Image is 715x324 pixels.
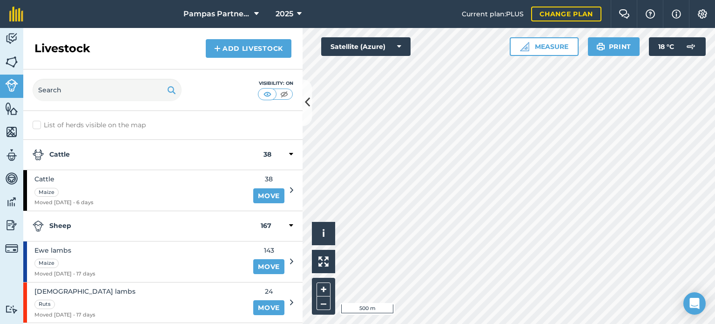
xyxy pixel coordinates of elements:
[253,259,284,274] a: Move
[672,8,681,20] img: svg+xml;base64,PHN2ZyB4bWxucz0iaHR0cDovL3d3dy53My5vcmcvMjAwMC9zdmciIHdpZHRoPSIxNyIgaGVpZ2h0PSIxNy...
[312,222,335,245] button: i
[33,79,182,101] input: Search
[5,102,18,116] img: svg+xml;base64,PHN2ZyB4bWxucz0iaHR0cDovL3d3dy53My5vcmcvMjAwMC9zdmciIHdpZHRoPSI1NiIgaGVpZ2h0PSI2MC...
[34,174,94,184] span: Cattle
[34,199,94,207] span: Moved [DATE] - 6 days
[5,218,18,232] img: svg+xml;base64,PD94bWwgdmVyc2lvbj0iMS4wIiBlbmNvZGluZz0idXRmLTgiPz4KPCEtLSBHZW5lcmF0b3I6IEFkb2JlIE...
[317,283,331,296] button: +
[520,42,529,51] img: Ruler icon
[33,149,263,160] strong: Cattle
[34,188,59,197] div: Maize
[619,9,630,19] img: Two speech bubbles overlapping with the left bubble in the forefront
[683,292,706,315] div: Open Intercom Messenger
[510,37,579,56] button: Measure
[23,241,248,282] a: Ewe lambsMaizeMoved [DATE] - 17 days
[5,55,18,69] img: svg+xml;base64,PHN2ZyB4bWxucz0iaHR0cDovL3d3dy53My5vcmcvMjAwMC9zdmciIHdpZHRoPSI1NiIgaGVpZ2h0PSI2MC...
[253,300,284,315] a: Move
[33,120,293,130] label: List of herds visible on the map
[9,7,23,21] img: fieldmargin Logo
[5,79,18,92] img: svg+xml;base64,PD94bWwgdmVyc2lvbj0iMS4wIiBlbmNvZGluZz0idXRmLTgiPz4KPCEtLSBHZW5lcmF0b3I6IEFkb2JlIE...
[33,149,44,160] img: svg+xml;base64,PD94bWwgdmVyc2lvbj0iMS4wIiBlbmNvZGluZz0idXRmLTgiPz4KPCEtLSBHZW5lcmF0b3I6IEFkb2JlIE...
[5,125,18,139] img: svg+xml;base64,PHN2ZyB4bWxucz0iaHR0cDovL3d3dy53My5vcmcvMjAwMC9zdmciIHdpZHRoPSI1NiIgaGVpZ2h0PSI2MC...
[5,242,18,255] img: svg+xml;base64,PD94bWwgdmVyc2lvbj0iMS4wIiBlbmNvZGluZz0idXRmLTgiPz4KPCEtLSBHZW5lcmF0b3I6IEFkb2JlIE...
[5,305,18,314] img: svg+xml;base64,PD94bWwgdmVyc2lvbj0iMS4wIiBlbmNvZGluZz0idXRmLTgiPz4KPCEtLSBHZW5lcmF0b3I6IEFkb2JlIE...
[261,221,271,232] strong: 167
[33,221,261,232] strong: Sheep
[321,37,411,56] button: Satellite (Azure)
[23,170,248,211] a: CattleMaizeMoved [DATE] - 6 days
[34,41,90,56] h2: Livestock
[167,84,176,96] img: svg+xml;base64,PHN2ZyB4bWxucz0iaHR0cDovL3d3dy53My5vcmcvMjAwMC9zdmciIHdpZHRoPSIxOSIgaGVpZ2h0PSIyNC...
[34,259,59,268] div: Maize
[588,37,640,56] button: Print
[5,148,18,162] img: svg+xml;base64,PD94bWwgdmVyc2lvbj0iMS4wIiBlbmNvZGluZz0idXRmLTgiPz4KPCEtLSBHZW5lcmF0b3I6IEFkb2JlIE...
[34,270,95,278] span: Moved [DATE] - 17 days
[462,9,524,19] span: Current plan : PLUS
[262,90,273,99] img: svg+xml;base64,PHN2ZyB4bWxucz0iaHR0cDovL3d3dy53My5vcmcvMjAwMC9zdmciIHdpZHRoPSI1MCIgaGVpZ2h0PSI0MC...
[317,296,331,310] button: –
[5,195,18,209] img: svg+xml;base64,PD94bWwgdmVyc2lvbj0iMS4wIiBlbmNvZGluZz0idXRmLTgiPz4KPCEtLSBHZW5lcmF0b3I6IEFkb2JlIE...
[318,256,329,267] img: Four arrows, one pointing top left, one top right, one bottom right and the last bottom left
[5,32,18,46] img: svg+xml;base64,PD94bWwgdmVyc2lvbj0iMS4wIiBlbmNvZGluZz0idXRmLTgiPz4KPCEtLSBHZW5lcmF0b3I6IEFkb2JlIE...
[596,41,605,52] img: svg+xml;base64,PHN2ZyB4bWxucz0iaHR0cDovL3d3dy53My5vcmcvMjAwMC9zdmciIHdpZHRoPSIxOSIgaGVpZ2h0PSIyNC...
[697,9,708,19] img: A cog icon
[531,7,601,21] a: Change plan
[645,9,656,19] img: A question mark icon
[253,174,284,184] span: 38
[34,311,135,319] span: Moved [DATE] - 17 days
[206,39,291,58] a: Add Livestock
[658,37,674,56] span: 18 ° C
[23,283,248,323] a: [DEMOGRAPHIC_DATA] lambsRutsMoved [DATE] - 17 days
[681,37,700,56] img: svg+xml;base64,PD94bWwgdmVyc2lvbj0iMS4wIiBlbmNvZGluZz0idXRmLTgiPz4KPCEtLSBHZW5lcmF0b3I6IEFkb2JlIE...
[5,172,18,186] img: svg+xml;base64,PD94bWwgdmVyc2lvbj0iMS4wIiBlbmNvZGluZz0idXRmLTgiPz4KPCEtLSBHZW5lcmF0b3I6IEFkb2JlIE...
[253,286,284,296] span: 24
[183,8,250,20] span: Pampas Partnership
[649,37,706,56] button: 18 °C
[34,286,135,296] span: [DEMOGRAPHIC_DATA] lambs
[278,90,290,99] img: svg+xml;base64,PHN2ZyB4bWxucz0iaHR0cDovL3d3dy53My5vcmcvMjAwMC9zdmciIHdpZHRoPSI1MCIgaGVpZ2h0PSI0MC...
[322,227,325,239] span: i
[34,300,55,309] div: Ruts
[276,8,293,20] span: 2025
[33,221,44,232] img: svg+xml;base64,PD94bWwgdmVyc2lvbj0iMS4wIiBlbmNvZGluZz0idXRmLTgiPz4KPCEtLSBHZW5lcmF0b3I6IEFkb2JlIE...
[253,188,284,203] a: Move
[258,80,293,87] div: Visibility: On
[214,43,221,54] img: svg+xml;base64,PHN2ZyB4bWxucz0iaHR0cDovL3d3dy53My5vcmcvMjAwMC9zdmciIHdpZHRoPSIxNCIgaGVpZ2h0PSIyNC...
[34,245,95,255] span: Ewe lambs
[263,149,271,160] strong: 38
[253,245,284,255] span: 143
